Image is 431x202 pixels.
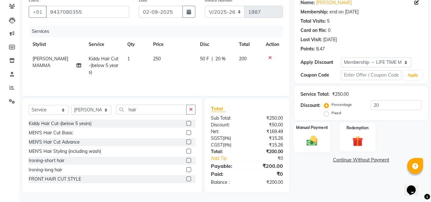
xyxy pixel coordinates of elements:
img: _gift.svg [349,135,366,148]
div: end on [DATE] [330,9,359,15]
div: ₹200.00 [247,162,288,170]
div: Membership: [301,9,328,15]
div: Balance : [206,179,247,186]
div: ₹250.00 [247,115,288,122]
span: 250 [153,56,161,62]
div: ₹250.00 [332,91,349,98]
div: Kiddy Hair Cut-(below 5 years) [29,120,92,127]
img: _cash.svg [303,134,321,147]
div: Coupon Code [301,72,341,79]
button: Apply [404,71,422,80]
div: Sub Total: [206,115,247,122]
label: Fixed [331,110,341,116]
div: MEN'S Hair Cut Advance [29,139,80,146]
div: [DATE] [323,36,337,43]
div: FRONT HAIR CUT STYLE [29,176,81,183]
span: [PERSON_NAME] MAMMA [33,56,68,68]
span: 1 [127,56,130,62]
th: Disc [196,37,235,52]
input: Search or Scan [116,105,187,115]
div: Services [29,26,288,37]
div: Card on file: [301,27,327,34]
th: Qty [123,37,149,52]
label: Manual Payment [296,124,328,131]
span: 9% [224,142,230,147]
div: ₹0 [247,170,288,178]
iframe: chat widget [404,176,425,196]
label: Percentage [331,102,352,108]
a: Add Tip [206,155,254,162]
div: ₹50.00 [247,122,288,128]
div: Payable: [206,162,247,170]
div: Ironing-long hair [29,167,62,173]
div: ₹15.26 [247,142,288,148]
th: Stylist [29,37,85,52]
input: Enter Offer / Coupon Code [341,70,401,80]
div: ₹200.00 [247,148,288,155]
div: ₹15.26 [247,135,288,142]
div: Net: [206,128,247,135]
div: MEN'S Hair Cut Basic [29,130,73,136]
input: Search by Name/Mobile/Email/Code [46,6,129,18]
th: Service [85,37,123,52]
span: 200 [239,56,247,62]
div: Points: [301,46,315,52]
div: Service Total: [301,91,330,98]
div: ₹0 [254,155,288,162]
a: Continue Without Payment [295,157,427,163]
div: ₹169.49 [247,128,288,135]
div: 0 [328,27,331,34]
span: 50 F [200,56,209,62]
th: Price [149,37,196,52]
label: Redemption [346,125,368,131]
th: Total [235,37,262,52]
span: SGST [211,135,222,141]
div: Total Visits: [301,18,326,25]
span: Kiddy Hair Cut-(below 5 years) [89,56,118,75]
span: 20 % [215,56,226,62]
div: Apply Discount [301,59,341,66]
div: Discount: [301,102,320,109]
div: Total: [206,148,247,155]
button: +91 [29,6,47,18]
div: ₹200.00 [247,179,288,186]
div: Last Visit: [301,36,322,43]
span: Total [211,105,226,112]
div: MEN'S Hair Styling (including wash) [29,148,101,155]
div: Paid: [206,170,247,178]
span: | [212,56,213,62]
span: CGST [211,142,223,148]
div: Discount: [206,122,247,128]
div: ( ) [206,135,247,142]
th: Action [262,37,283,52]
span: 9% [224,136,230,141]
div: 8.47 [316,46,325,52]
div: 5 [327,18,330,25]
div: Ironing-short hair [29,157,64,164]
div: ( ) [206,142,247,148]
